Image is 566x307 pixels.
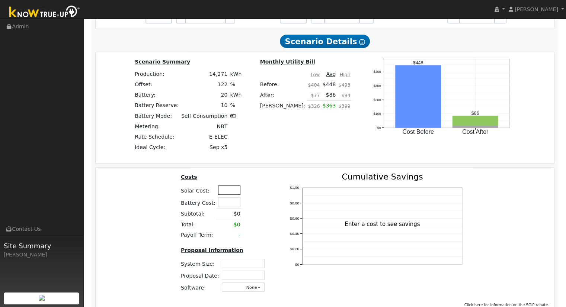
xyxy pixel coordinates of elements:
text: $0 [377,126,381,130]
text: $86 [471,111,479,116]
td: Proposal Date: [180,269,221,281]
td: 10 [180,100,229,111]
text: Cumulative Savings [342,172,423,181]
td: Payoff Term: [180,230,217,240]
td: % [229,100,243,111]
text: $100 [374,112,381,116]
td: 20 [180,90,229,100]
u: High [340,72,351,77]
u: Low [311,72,320,77]
u: Avg [326,71,336,77]
td: Battery Cost: [180,196,217,209]
td: $404 [307,80,321,90]
rect: onclick="" [396,65,441,128]
td: Rate Schedule: [134,132,180,142]
td: $326 [307,100,321,115]
span: Click here for information on the SGIP rebate. [464,303,549,307]
text: $0.60 [290,216,299,220]
text: $300 [374,84,381,88]
text: $0.20 [290,247,299,251]
text: $0 [295,262,300,266]
td: Battery Mode: [134,111,180,121]
td: NBT [180,121,229,132]
td: Before: [259,80,307,90]
td: $86 [321,90,337,101]
td: $399 [337,100,352,115]
td: Solar Cost: [180,184,217,196]
td: Self Consumption [180,111,229,121]
td: $94 [337,90,352,101]
div: [PERSON_NAME] [4,251,80,259]
u: Monthly Utility Bill [260,59,315,65]
text: $448 [413,60,423,65]
td: kWh [229,90,243,100]
text: $0.40 [290,232,299,236]
td: $0 [217,219,242,230]
td: Total: [180,219,217,230]
td: [PERSON_NAME]: [259,100,307,115]
td: Production: [134,69,180,79]
u: Proposal Information [181,247,243,253]
td: 122 [180,80,229,90]
span: - [239,232,240,238]
span: [PERSON_NAME] [515,6,558,12]
text: Cost After [462,129,489,135]
i: Show Help [359,39,365,45]
td: 14,271 [180,69,229,79]
u: Scenario Summary [135,59,190,65]
span: Scenario Details [280,35,370,48]
text: $0.80 [290,201,299,205]
img: retrieve [39,295,45,301]
td: $77 [307,90,321,101]
text: Cost Before [403,129,434,135]
td: Software: [180,281,221,293]
td: Offset: [134,80,180,90]
u: Costs [181,174,197,180]
text: $1.00 [290,185,299,190]
td: Metering: [134,121,180,132]
td: Battery Reserve: [134,100,180,111]
td: $363 [321,100,337,115]
rect: onclick="" [453,126,498,128]
text: Enter a cost to see savings [345,221,420,227]
td: $0 [217,209,242,219]
td: After: [259,90,307,101]
text: $400 [374,70,381,74]
span: Sep x5 [210,144,227,150]
td: System Size: [180,257,221,269]
td: $448 [321,80,337,90]
td: $493 [337,80,352,90]
span: Site Summary [4,241,80,251]
td: Battery: [134,90,180,100]
rect: onclick="" [453,116,498,126]
td: Subtotal: [180,209,217,219]
img: Know True-Up [6,4,84,21]
text: $200 [374,98,381,102]
td: % [229,80,243,90]
td: Ideal Cycle: [134,142,180,152]
td: kWh [229,69,243,79]
td: E-ELEC [180,132,229,142]
button: None [222,282,265,292]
